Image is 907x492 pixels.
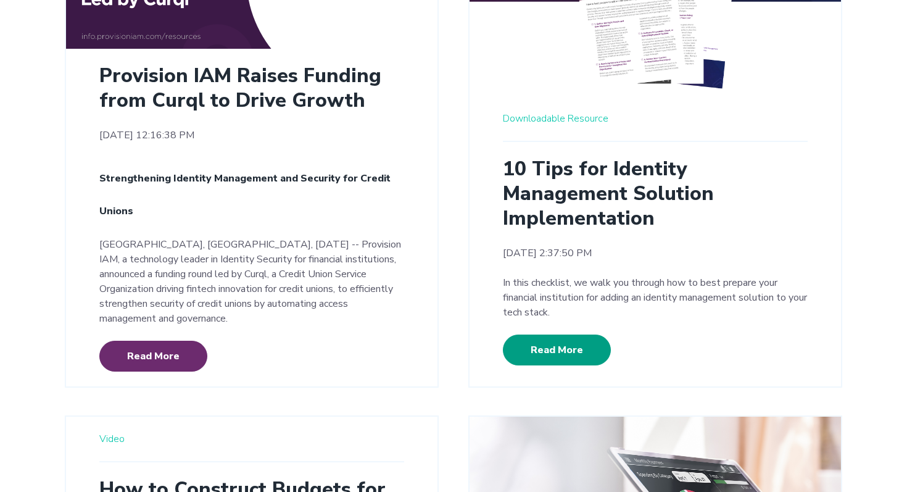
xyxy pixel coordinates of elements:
a: Video [99,432,125,446]
a: Read More [503,335,611,365]
a: Read More [99,341,207,372]
time: [DATE] 2:37:50 PM [503,246,808,261]
span: Strengthening Identity Management and Security for Credit Unions [99,172,391,218]
p: In this checklist, we walk you through how to best prepare your financial institution for adding ... [503,275,808,320]
a: Provision IAM Raises Funding from Curql to Drive Growth [99,62,381,114]
a: Downloadable Resource [503,112,608,125]
p: [GEOGRAPHIC_DATA], [GEOGRAPHIC_DATA], [DATE] -- Provision IAM, a technology leader in Identity Se... [99,237,404,326]
time: [DATE] 12:16:38 PM [99,128,404,143]
a: 10 Tips for Identity Management Solution Implementation [503,156,714,231]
